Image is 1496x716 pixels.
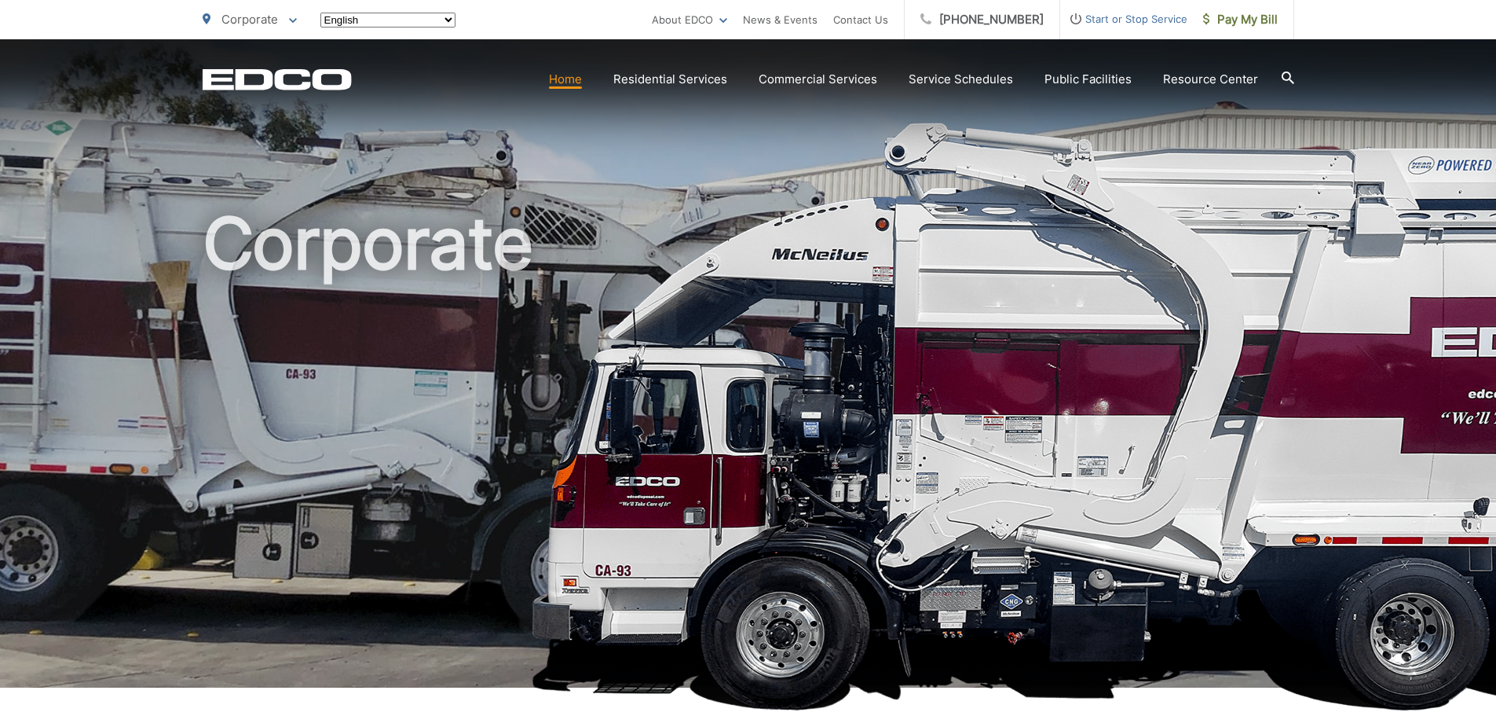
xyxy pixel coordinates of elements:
a: Public Facilities [1044,70,1132,89]
span: Corporate [221,12,278,27]
a: Service Schedules [909,70,1013,89]
a: Commercial Services [759,70,877,89]
a: News & Events [743,10,817,29]
h1: Corporate [203,204,1294,702]
a: About EDCO [652,10,727,29]
a: Residential Services [613,70,727,89]
a: Contact Us [833,10,888,29]
select: Select a language [320,13,455,28]
a: EDCD logo. Return to the homepage. [203,68,352,90]
span: Pay My Bill [1203,10,1278,29]
a: Home [549,70,582,89]
a: Resource Center [1163,70,1258,89]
